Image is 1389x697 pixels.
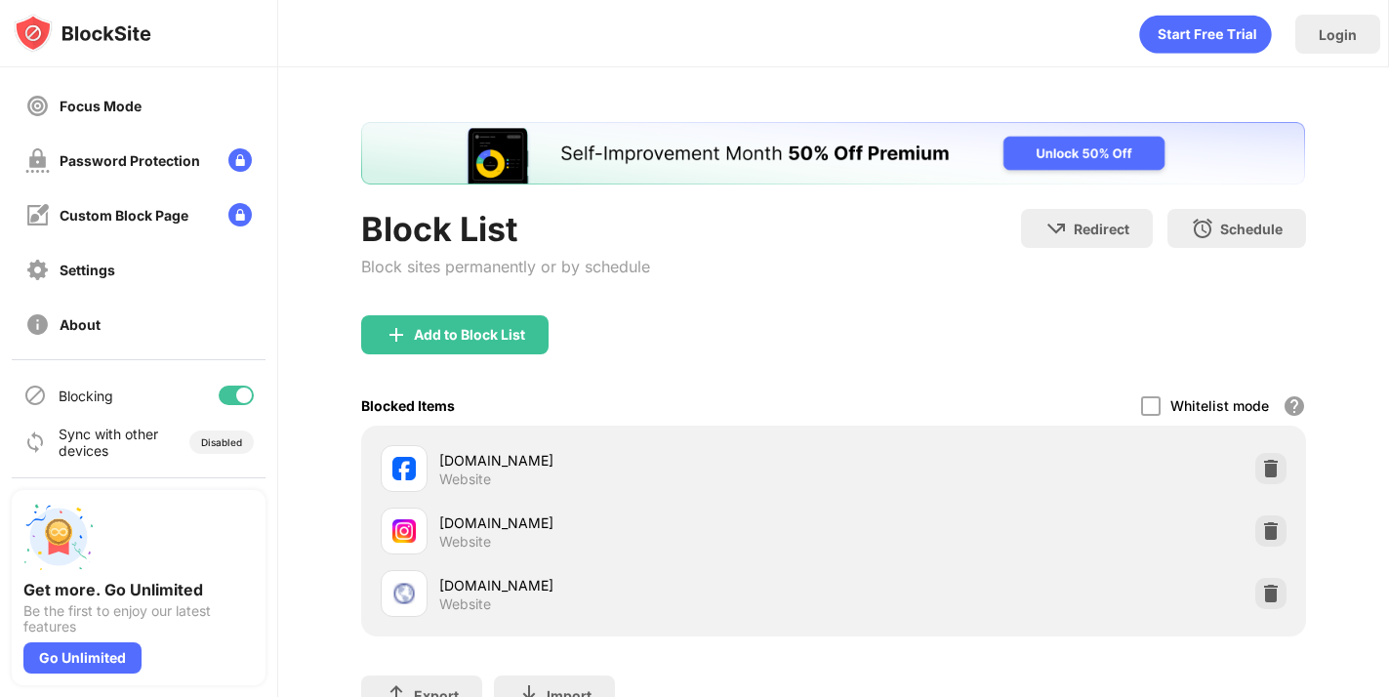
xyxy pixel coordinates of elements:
div: animation [1139,15,1272,54]
img: push-unlimited.svg [23,502,94,572]
div: Block sites permanently or by schedule [361,257,650,276]
div: About [60,316,101,333]
div: [DOMAIN_NAME] [439,575,834,595]
img: settings-off.svg [25,258,50,282]
div: Password Protection [60,152,200,169]
div: Focus Mode [60,98,142,114]
div: Login [1319,26,1357,43]
img: password-protection-off.svg [25,148,50,173]
div: [DOMAIN_NAME] [439,512,834,533]
img: sync-icon.svg [23,430,47,454]
div: Whitelist mode [1170,397,1269,414]
div: Settings [60,262,115,278]
img: blocking-icon.svg [23,384,47,407]
div: Redirect [1074,221,1129,237]
img: lock-menu.svg [228,148,252,172]
div: Website [439,471,491,488]
div: Add to Block List [414,327,525,343]
div: Blocking [59,388,113,404]
div: Disabled [201,436,242,448]
img: about-off.svg [25,312,50,337]
img: favicons [392,519,416,543]
div: Custom Block Page [60,207,188,224]
div: [DOMAIN_NAME] [439,450,834,471]
div: Website [439,595,491,613]
div: Blocked Items [361,397,455,414]
iframe: Banner [361,122,1305,185]
img: focus-off.svg [25,94,50,118]
div: Sync with other devices [59,426,159,459]
div: Schedule [1220,221,1283,237]
div: Get more. Go Unlimited [23,580,254,599]
img: favicons [392,457,416,480]
img: favicons [392,582,416,605]
img: lock-menu.svg [228,203,252,226]
div: Block List [361,209,650,249]
div: Go Unlimited [23,642,142,674]
img: logo-blocksite.svg [14,14,151,53]
img: customize-block-page-off.svg [25,203,50,227]
div: Website [439,533,491,551]
div: Be the first to enjoy our latest features [23,603,254,635]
